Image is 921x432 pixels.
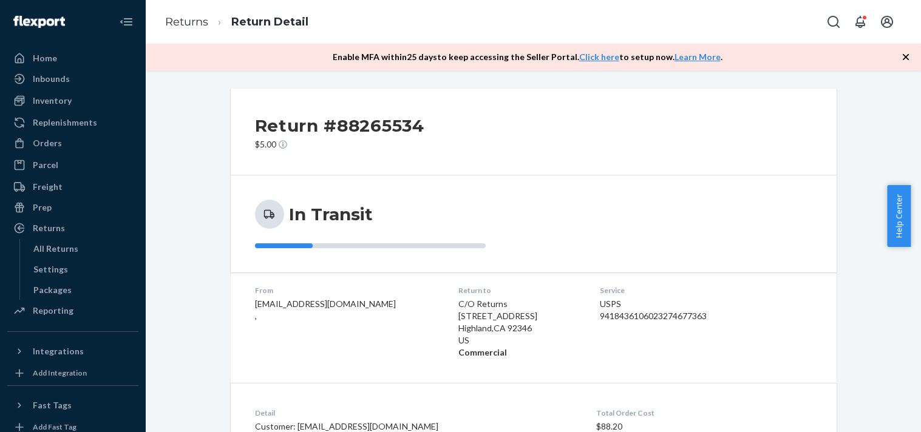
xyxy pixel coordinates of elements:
div: Home [33,52,57,64]
div: Prep [33,201,52,214]
div: Inventory [33,95,72,107]
a: Home [7,49,138,68]
a: Learn More [675,52,721,62]
button: Open notifications [848,10,872,34]
p: US [458,334,580,346]
div: Returns [33,222,65,234]
a: Orders [7,133,138,153]
dt: Service [600,285,750,295]
dt: Detail [255,408,596,418]
p: [STREET_ADDRESS] [458,310,580,322]
span: [EMAIL_ADDRESS][DOMAIN_NAME] , [255,299,396,321]
button: Close Navigation [114,10,138,34]
div: Packages [33,284,72,296]
div: Inbounds [33,73,70,85]
dt: Total Order Cost [596,408,812,418]
div: 9418436106023274677363 [600,310,750,322]
ol: breadcrumbs [155,4,318,40]
div: Add Fast Tag [33,422,76,432]
div: Parcel [33,159,58,171]
a: Returns [7,218,138,238]
h2: Return #88265534 [255,113,424,138]
a: Inbounds [7,69,138,89]
a: Inventory [7,91,138,110]
h3: In Transit [289,203,373,225]
img: Flexport logo [13,16,65,28]
button: Open account menu [875,10,899,34]
a: Parcel [7,155,138,175]
a: Packages [27,280,139,300]
strong: Commercial [458,347,507,357]
div: Reporting [33,305,73,317]
p: Enable MFA within 25 days to keep accessing the Seller Portal. to setup now. . [333,51,722,63]
button: Open Search Box [821,10,846,34]
a: Add Integration [7,366,138,380]
div: Orders [33,137,62,149]
button: Integrations [7,342,138,361]
a: Return Detail [231,15,308,29]
a: Returns [165,15,208,29]
a: Prep [7,198,138,217]
button: Fast Tags [7,396,138,415]
button: Help Center [887,185,911,247]
div: Settings [33,263,68,275]
p: C/O Returns [458,298,580,310]
p: Highland , CA 92346 [458,322,580,334]
div: Replenishments [33,116,97,129]
a: Settings [27,260,139,279]
a: Freight [7,177,138,197]
div: Add Integration [33,368,87,378]
dt: Return to [458,285,580,295]
div: All Returns [33,243,78,255]
a: Replenishments [7,113,138,132]
p: $5.00 [255,138,424,150]
div: Integrations [33,345,84,357]
a: All Returns [27,239,139,258]
div: Freight [33,181,63,193]
dt: From [255,285,439,295]
div: Fast Tags [33,399,72,411]
span: USPS [600,299,621,309]
a: Reporting [7,301,138,320]
a: Click here [579,52,619,62]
